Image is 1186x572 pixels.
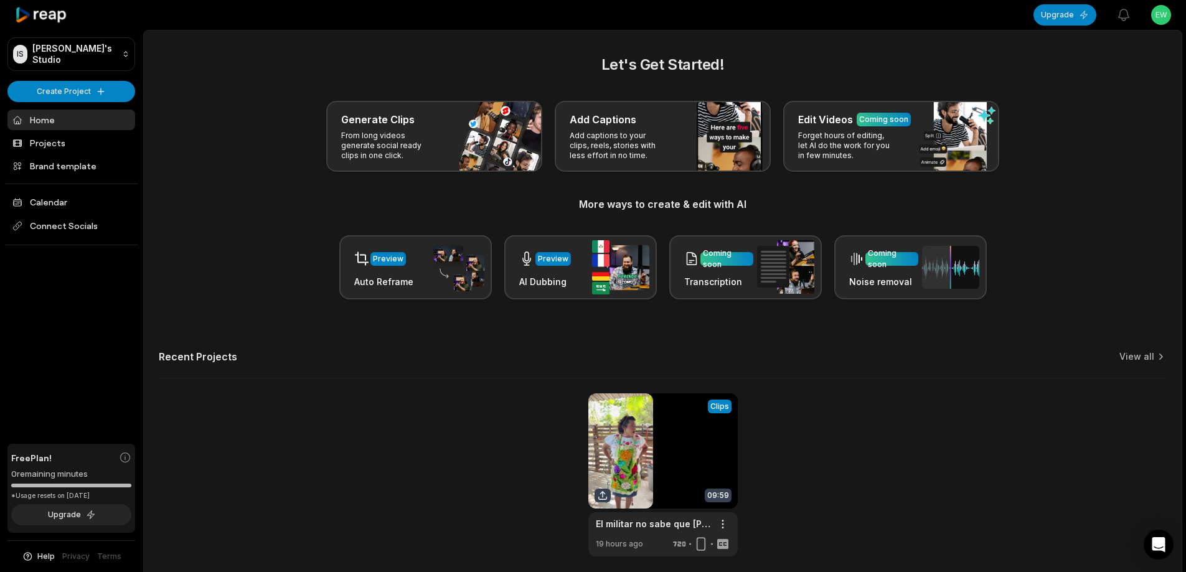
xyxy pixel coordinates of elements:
p: Add captions to your clips, reels, stories with less effort in no time. [570,131,666,161]
a: Projects [7,133,135,153]
span: Connect Socials [7,215,135,237]
span: Free Plan! [11,451,52,464]
button: Upgrade [1033,4,1096,26]
a: Brand template [7,156,135,176]
span: Help [37,551,55,562]
div: IS [13,45,27,63]
button: Upgrade [11,504,131,525]
div: Preview [538,253,568,265]
img: ai_dubbing.png [592,240,649,294]
a: Privacy [62,551,90,562]
div: Open Intercom Messenger [1144,530,1174,560]
img: noise_removal.png [922,246,979,289]
h3: Noise removal [849,275,918,288]
button: Create Project [7,81,135,102]
p: [PERSON_NAME]'s Studio [32,43,117,65]
img: auto_reframe.png [427,243,484,292]
div: Preview [373,253,403,265]
div: Coming soon [859,114,908,125]
h3: Transcription [684,275,753,288]
p: Forget hours of editing, let AI do the work for you in few minutes. [798,131,895,161]
h2: Recent Projects [159,350,237,363]
div: 0 remaining minutes [11,468,131,481]
a: Home [7,110,135,130]
a: View all [1119,350,1154,363]
div: Coming soon [868,248,916,270]
p: From long videos generate social ready clips in one click. [341,131,438,161]
h3: Add Captions [570,112,636,127]
a: El militar no sabe que [PERSON_NAME] ya lo agarró en la movida [596,517,710,530]
h3: AI Dubbing [519,275,571,288]
button: Help [22,551,55,562]
h2: Let's Get Started! [159,54,1167,76]
h3: Edit Videos [798,112,853,127]
a: Terms [97,551,121,562]
h3: More ways to create & edit with AI [159,197,1167,212]
a: Calendar [7,192,135,212]
h3: Auto Reframe [354,275,413,288]
div: Coming soon [703,248,751,270]
img: transcription.png [757,240,814,294]
div: *Usage resets on [DATE] [11,491,131,500]
h3: Generate Clips [341,112,415,127]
